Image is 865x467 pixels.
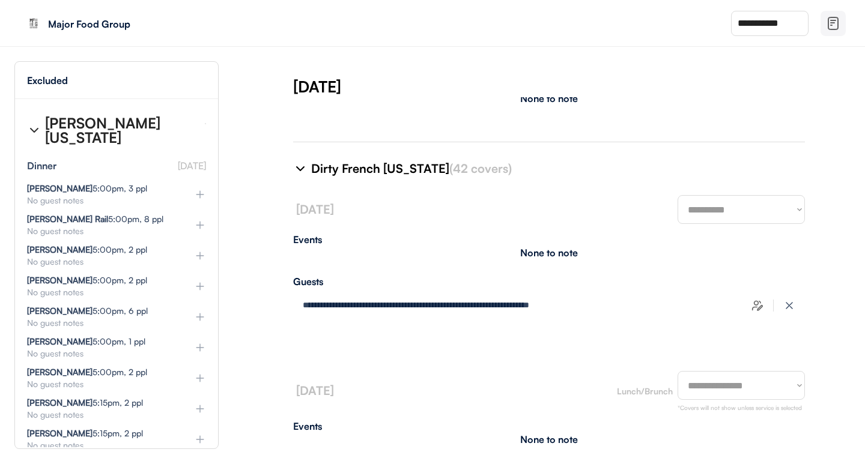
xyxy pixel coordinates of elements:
strong: [PERSON_NAME] [27,244,93,255]
font: [DATE] [178,160,206,172]
img: file-02.svg [826,16,840,31]
img: Black%20White%20Modern%20Square%20Frame%20Photography%20Logo%20%2810%29.png [24,14,43,33]
font: Lunch/Brunch [617,386,673,396]
div: Dinner [27,161,56,170]
img: chevron-right%20%281%29.svg [27,123,41,137]
strong: [PERSON_NAME] Rail [27,214,108,224]
div: No guest notes [27,227,175,235]
div: No guest notes [27,319,175,327]
div: Major Food Group [48,19,199,29]
div: Events [293,235,793,244]
img: x-close%20%283%29.svg [783,300,795,312]
div: 5:00pm, 1 ppl [27,337,145,346]
div: 5:15pm, 2 ppl [27,429,143,438]
strong: [PERSON_NAME] [27,275,93,285]
strong: [PERSON_NAME] [27,428,93,438]
div: No guest notes [27,349,175,358]
div: 5:00pm, 8 ppl [27,215,163,223]
strong: [PERSON_NAME] [27,367,93,377]
font: [DATE] [296,383,334,398]
strong: [PERSON_NAME] [27,183,93,193]
div: No guest notes [27,441,175,450]
div: [DATE] [293,76,865,97]
strong: [PERSON_NAME] [27,397,93,408]
img: plus%20%281%29.svg [194,219,206,231]
img: plus%20%281%29.svg [194,280,206,292]
div: 5:00pm, 2 ppl [27,368,147,376]
font: [DATE] [296,202,334,217]
img: plus%20%281%29.svg [194,403,206,415]
img: users-edit.svg [751,300,763,312]
img: plus%20%281%29.svg [194,342,206,354]
div: No guest notes [27,258,175,266]
font: (42 covers) [449,161,512,176]
div: None to note [520,94,578,103]
img: plus%20%281%29.svg [194,311,206,323]
img: chevron-right%20%281%29.svg [293,161,308,176]
strong: [PERSON_NAME] [27,336,93,346]
div: Dirty French [US_STATE] [311,160,791,177]
div: 5:00pm, 3 ppl [27,184,147,193]
div: No guest notes [27,380,175,388]
div: None to note [520,248,578,258]
div: Excluded [27,76,68,85]
div: 5:00pm, 6 ppl [27,307,148,315]
div: [PERSON_NAME] [US_STATE] [45,116,195,145]
div: Events [293,421,805,431]
div: 5:15pm, 2 ppl [27,399,143,407]
div: 5:00pm, 2 ppl [27,276,147,285]
div: 5:00pm, 2 ppl [27,246,147,254]
img: plus%20%281%29.svg [194,188,206,200]
div: No guest notes [27,196,175,205]
font: *Covers will not show unless service is selected [678,404,802,411]
div: None to note [520,435,578,444]
img: plus%20%281%29.svg [194,433,206,445]
strong: [PERSON_NAME] [27,306,93,316]
div: No guest notes [27,288,175,297]
div: Guests [293,277,805,286]
img: plus%20%281%29.svg [194,372,206,384]
img: plus%20%281%29.svg [194,250,206,262]
div: No guest notes [27,411,175,419]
